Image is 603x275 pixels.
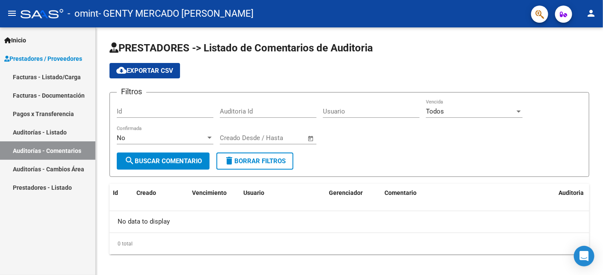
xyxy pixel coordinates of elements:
[109,63,180,78] button: Exportar CSV
[586,8,596,18] mat-icon: person
[98,4,254,23] span: - GENTY MERCADO [PERSON_NAME]
[240,184,325,202] datatable-header-cell: Usuario
[136,189,156,196] span: Creado
[109,211,589,233] div: No data to display
[4,36,26,45] span: Inicio
[216,152,293,170] button: Borrar Filtros
[116,65,127,75] mat-icon: cloud_download
[192,189,227,196] span: Vencimiento
[7,8,17,18] mat-icon: menu
[117,134,125,142] span: No
[559,189,584,196] span: Auditoria
[4,54,82,63] span: Prestadores / Proveedores
[109,42,373,54] span: PRESTADORES -> Listado de Comentarios de Auditoria
[574,246,594,266] div: Open Intercom Messenger
[329,189,363,196] span: Gerenciador
[555,184,589,202] datatable-header-cell: Auditoria
[384,189,417,196] span: Comentario
[124,157,202,165] span: Buscar Comentario
[113,189,118,196] span: Id
[224,155,234,166] mat-icon: delete
[189,184,240,202] datatable-header-cell: Vencimiento
[124,155,135,166] mat-icon: search
[224,157,286,165] span: Borrar Filtros
[116,67,173,75] span: Exportar CSV
[109,233,589,254] div: 0 total
[133,184,189,202] datatable-header-cell: Creado
[109,184,133,202] datatable-header-cell: Id
[306,134,316,143] button: Open calendar
[117,152,210,170] button: Buscar Comentario
[426,108,444,115] span: Todos
[68,4,98,23] span: - omint
[381,184,555,202] datatable-header-cell: Comentario
[117,86,146,98] h3: Filtros
[262,134,304,142] input: Fecha fin
[325,184,381,202] datatable-header-cell: Gerenciador
[220,134,254,142] input: Fecha inicio
[243,189,264,196] span: Usuario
